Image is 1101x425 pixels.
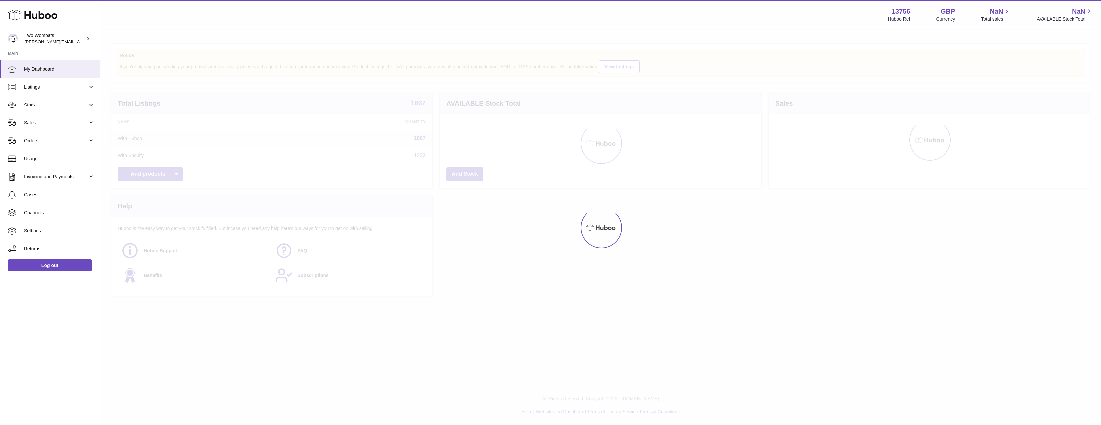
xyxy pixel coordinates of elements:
[24,228,95,234] span: Settings
[25,32,85,45] div: Two Wombats
[8,34,18,44] img: alan@twowombats.com
[24,210,95,216] span: Channels
[981,7,1011,22] a: NaN Total sales
[24,156,95,162] span: Usage
[981,16,1011,22] span: Total sales
[24,174,88,180] span: Invoicing and Payments
[941,7,955,16] strong: GBP
[24,192,95,198] span: Cases
[1037,7,1093,22] a: NaN AVAILABLE Stock Total
[1037,16,1093,22] span: AVAILABLE Stock Total
[24,120,88,126] span: Sales
[892,7,910,16] strong: 13756
[24,138,88,144] span: Orders
[8,259,92,271] a: Log out
[24,102,88,108] span: Stock
[990,7,1003,16] span: NaN
[24,246,95,252] span: Returns
[888,16,910,22] div: Huboo Ref
[1072,7,1085,16] span: NaN
[24,84,88,90] span: Listings
[25,39,134,44] span: [PERSON_NAME][EMAIL_ADDRESS][DOMAIN_NAME]
[24,66,95,72] span: My Dashboard
[936,16,955,22] div: Currency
